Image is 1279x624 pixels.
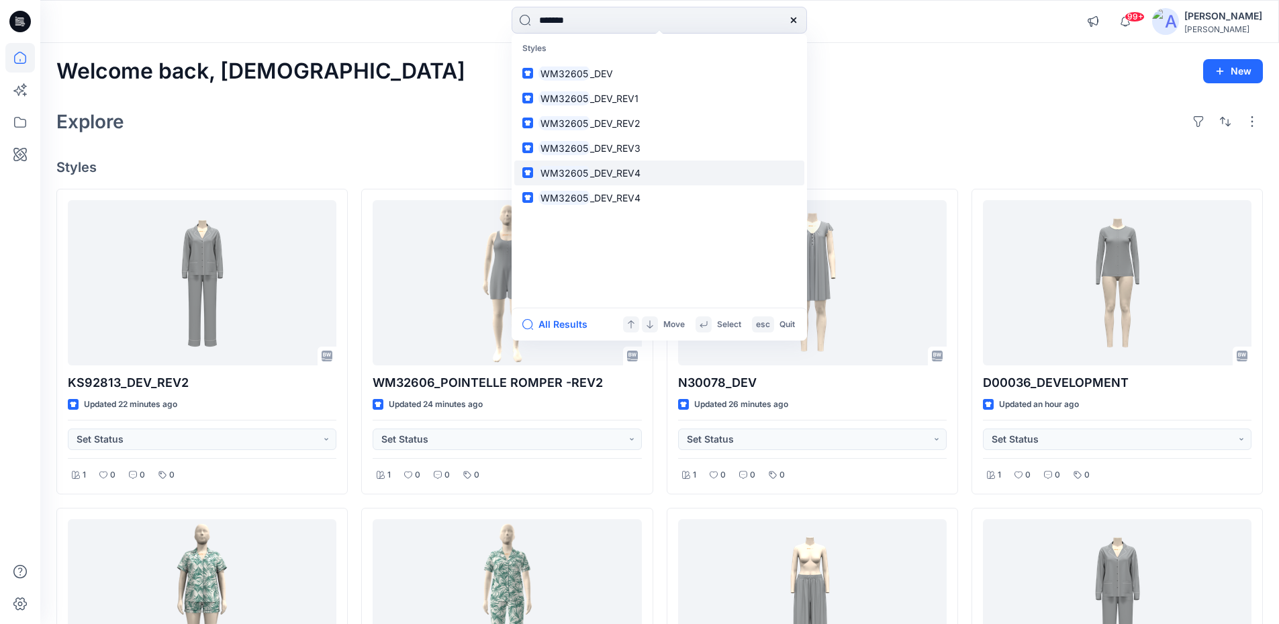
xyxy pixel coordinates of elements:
p: Select [717,318,741,332]
mark: WM32605 [538,140,590,156]
p: WM32606_POINTELLE ROMPER -REV2 [373,373,641,392]
p: 1 [998,468,1001,482]
p: Styles [514,36,804,61]
p: KS92813_DEV_REV2 [68,373,336,392]
span: _DEV_REV4 [590,167,641,179]
a: WM32606_POINTELLE ROMPER -REV2 [373,200,641,366]
p: 0 [110,468,115,482]
p: Updated 22 minutes ago [84,398,177,412]
p: 0 [474,468,479,482]
button: All Results [522,316,596,332]
p: 0 [415,468,420,482]
span: _DEV [590,68,613,79]
mark: WM32605 [538,66,590,81]
p: Quit [779,318,795,332]
p: 0 [779,468,785,482]
p: 0 [140,468,145,482]
mark: WM32605 [538,190,590,206]
a: WM32605_DEV_REV2 [514,111,804,136]
span: _DEV_REV3 [590,142,641,154]
a: KS92813_DEV_REV2 [68,200,336,366]
p: 0 [720,468,726,482]
p: 0 [1084,468,1090,482]
p: Updated 24 minutes ago [389,398,483,412]
h2: Welcome back, [DEMOGRAPHIC_DATA] [56,59,465,84]
div: [PERSON_NAME] [1184,24,1262,34]
a: WM32605_DEV_REV3 [514,136,804,161]
img: avatar [1152,8,1179,35]
mark: WM32605 [538,116,590,131]
p: 1 [387,468,391,482]
p: 0 [444,468,450,482]
button: New [1203,59,1263,83]
div: [PERSON_NAME] [1184,8,1262,24]
p: D00036_DEVELOPMENT [983,373,1251,392]
span: 99+ [1125,11,1145,22]
p: 0 [750,468,755,482]
p: 0 [169,468,175,482]
a: WM32605_DEV_REV4 [514,185,804,210]
a: N30078_DEV [678,200,947,366]
h2: Explore [56,111,124,132]
a: WM32605_DEV [514,61,804,86]
h4: Styles [56,159,1263,175]
mark: WM32605 [538,165,590,181]
p: 0 [1055,468,1060,482]
a: D00036_DEVELOPMENT [983,200,1251,366]
p: esc [756,318,770,332]
p: N30078_DEV [678,373,947,392]
span: _DEV_REV1 [590,93,638,104]
p: Updated 26 minutes ago [694,398,788,412]
p: 0 [1025,468,1031,482]
mark: WM32605 [538,91,590,106]
a: WM32605_DEV_REV1 [514,86,804,111]
span: _DEV_REV2 [590,118,641,129]
span: _DEV_REV4 [590,192,641,204]
p: 1 [693,468,696,482]
p: Updated an hour ago [999,398,1079,412]
a: WM32605_DEV_REV4 [514,161,804,185]
p: Move [663,318,685,332]
p: 1 [83,468,86,482]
